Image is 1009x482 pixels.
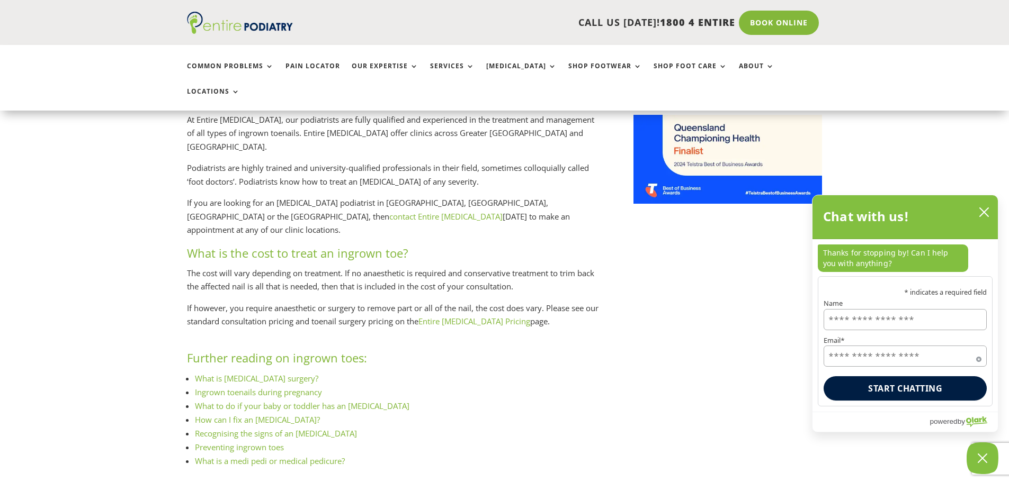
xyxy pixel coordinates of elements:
input: Email [824,345,987,367]
a: How can I fix an [MEDICAL_DATA]? [195,414,320,425]
p: CALL US [DATE]! [334,16,735,30]
span: Required field [976,354,981,360]
p: Thanks for stopping by! Can I help you with anything? [818,244,968,272]
p: The cost will vary depending on treatment. If no anaesthetic is required and conservative treatme... [187,267,599,302]
div: chat [812,239,998,276]
h3: Further reading on ingrown toes: [187,350,599,371]
a: Pain Locator [285,62,340,85]
p: Podiatrists are highly trained and university-qualified professionals in their field, sometimes c... [187,161,599,196]
p: * indicates a required field [824,289,987,296]
a: Telstra Business Awards QLD State Finalist - Championing Health Category [633,195,822,206]
a: Book Online [739,11,819,35]
input: Name [824,309,987,330]
span: 1800 4 ENTIRE [660,16,735,29]
h3: What is the cost to treat an ingrown toe? [187,245,599,267]
img: Telstra Business Awards QLD State Finalist - Championing Health Category [633,115,822,204]
a: Powered by Olark [930,412,998,432]
div: olark chatbox [812,195,998,432]
a: Common Problems [187,62,274,85]
h2: Chat with us! [823,206,909,227]
a: Entire [MEDICAL_DATA] Pricing [418,316,530,326]
a: About [739,62,774,85]
label: Name [824,300,987,307]
label: Email* [824,337,987,344]
p: If however, you require anaesthetic or surgery to remove part or all of the nail, the cost does v... [187,302,599,337]
a: Shop Foot Care [654,62,727,85]
a: Entire Podiatry [187,25,293,36]
button: Start chatting [824,376,987,401]
a: Locations [187,88,240,111]
a: What is a medi pedi or medical pedicure? [195,456,345,466]
a: contact Entire [MEDICAL_DATA] [389,211,503,222]
p: If you are looking for an [MEDICAL_DATA] podiatrist in [GEOGRAPHIC_DATA], [GEOGRAPHIC_DATA], [GEO... [187,196,599,245]
a: Recognising the signs of an [MEDICAL_DATA] [195,428,357,439]
span: powered [930,415,957,428]
button: Close Chatbox [967,442,998,474]
button: close chatbox [976,204,993,220]
a: [MEDICAL_DATA] [486,62,557,85]
a: Our Expertise [352,62,418,85]
a: What to do if your baby or toddler has an [MEDICAL_DATA] [195,401,409,411]
a: Preventing ingrown toes [195,442,284,452]
a: Ingrown toenails during pregnancy [195,387,322,397]
img: logo (1) [187,12,293,34]
a: Services [430,62,475,85]
a: Shop Footwear [568,62,642,85]
span: by [958,415,965,428]
p: At Entire [MEDICAL_DATA], our podiatrists are fully qualified and experienced in the treatment an... [187,113,599,162]
a: What is [MEDICAL_DATA] surgery? [195,373,318,384]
